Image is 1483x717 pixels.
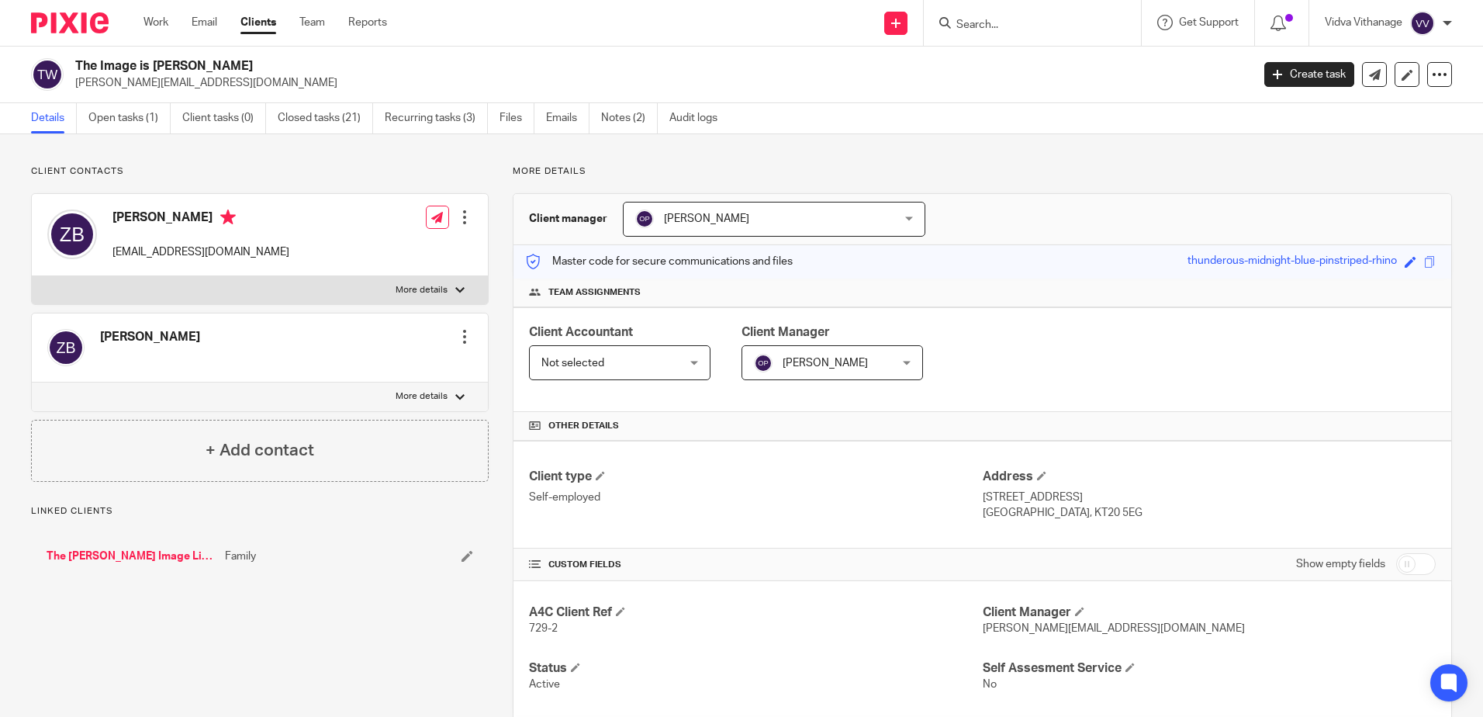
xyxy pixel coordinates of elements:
span: Get Support [1179,17,1239,28]
span: 729-2 [529,623,558,634]
h4: Address [983,469,1436,485]
h4: [PERSON_NAME] [112,210,289,229]
h4: Client Manager [983,604,1436,621]
span: Active [529,679,560,690]
a: Closed tasks (21) [278,103,373,133]
a: Audit logs [669,103,729,133]
p: Self-employed [529,490,982,505]
p: Linked clients [31,505,489,518]
span: No [983,679,997,690]
a: Notes (2) [601,103,658,133]
p: More details [513,165,1452,178]
p: Vidva Vithanage [1325,15,1402,30]
img: svg%3E [1410,11,1435,36]
span: Client Accountant [529,326,633,338]
h4: + Add contact [206,438,314,462]
input: Search [955,19,1094,33]
span: Family [225,549,256,564]
h4: Client type [529,469,982,485]
a: Create task [1264,62,1354,87]
label: Show empty fields [1296,556,1385,572]
h4: A4C Client Ref [529,604,982,621]
span: [PERSON_NAME][EMAIL_ADDRESS][DOMAIN_NAME] [983,623,1245,634]
span: Other details [548,420,619,432]
i: Primary [220,210,236,225]
p: [GEOGRAPHIC_DATA], KT20 5EG [983,505,1436,521]
h4: Status [529,660,982,677]
img: svg%3E [31,58,64,91]
p: [PERSON_NAME][EMAIL_ADDRESS][DOMAIN_NAME] [75,75,1241,91]
span: Not selected [541,358,604,369]
a: Email [192,15,217,30]
h3: Client manager [529,211,607,227]
div: thunderous-midnight-blue-pinstriped-rhino [1187,253,1397,271]
img: svg%3E [635,210,654,228]
p: More details [396,390,448,403]
a: Reports [348,15,387,30]
span: Client Manager [741,326,830,338]
a: Emails [546,103,589,133]
span: [PERSON_NAME] [664,213,749,224]
p: [STREET_ADDRESS] [983,490,1436,505]
h2: The Image is [PERSON_NAME] [75,58,1008,74]
h4: [PERSON_NAME] [100,329,200,345]
a: Team [299,15,325,30]
span: Team assignments [548,286,641,299]
a: Details [31,103,77,133]
a: Work [143,15,168,30]
a: Open tasks (1) [88,103,171,133]
a: Clients [240,15,276,30]
p: [EMAIL_ADDRESS][DOMAIN_NAME] [112,244,289,260]
img: Pixie [31,12,109,33]
a: The [PERSON_NAME] Image Limited [47,549,217,564]
h4: CUSTOM FIELDS [529,559,982,571]
a: Client tasks (0) [182,103,266,133]
a: Files [500,103,534,133]
img: svg%3E [754,354,773,372]
h4: Self Assesment Service [983,660,1436,677]
img: svg%3E [47,329,85,366]
img: svg%3E [47,210,97,259]
p: Master code for secure communications and files [525,254,793,269]
span: [PERSON_NAME] [783,358,868,369]
a: Recurring tasks (3) [385,103,488,133]
p: More details [396,284,448,296]
p: Client contacts [31,165,489,178]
